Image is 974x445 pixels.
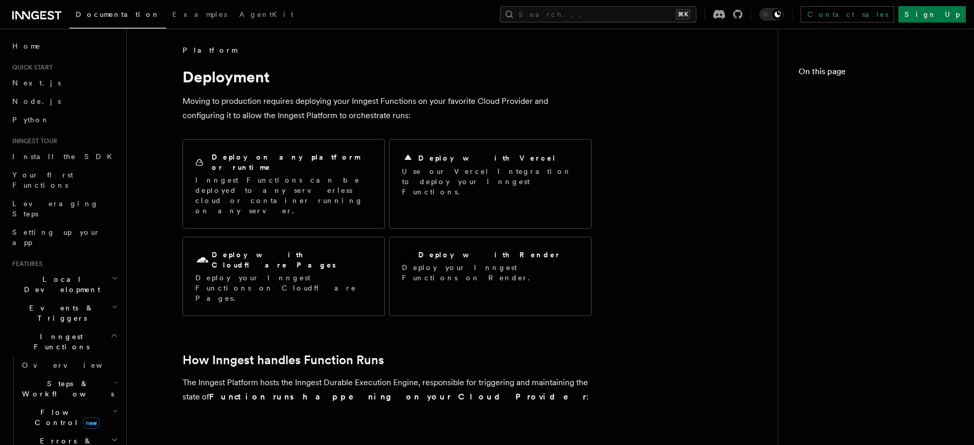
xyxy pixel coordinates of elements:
[8,331,110,352] span: Inngest Functions
[418,250,561,260] h2: Deploy with Render
[8,110,120,129] a: Python
[500,6,696,23] button: Search...⌘K
[18,374,120,403] button: Steps & Workflows
[18,407,112,428] span: Flow Control
[8,37,120,55] a: Home
[8,166,120,194] a: Your first Functions
[183,68,592,86] h1: Deployment
[183,353,384,367] a: How Inngest handles Function Runs
[8,303,111,323] span: Events & Triggers
[12,97,61,105] span: Node.js
[183,45,237,55] span: Platform
[22,361,127,369] span: Overview
[183,375,592,404] p: The Inngest Platform hosts the Inngest Durable Execution Engine, responsible for triggering and m...
[418,153,556,163] h2: Deploy with Vercel
[195,175,372,216] p: Inngest Functions can be deployed to any serverless cloud or container running on any server.
[8,63,53,72] span: Quick start
[76,10,160,18] span: Documentation
[8,74,120,92] a: Next.js
[12,79,61,87] span: Next.js
[12,116,50,124] span: Python
[18,403,120,432] button: Flow Controlnew
[402,166,579,197] p: Use our Vercel Integration to deploy your Inngest Functions.
[12,152,118,161] span: Install the SDK
[8,270,120,299] button: Local Development
[209,392,586,402] strong: Function runs happening on your Cloud Provider
[83,417,100,429] span: new
[759,8,784,20] button: Toggle dark mode
[8,194,120,223] a: Leveraging Steps
[212,250,372,270] h2: Deploy with Cloudflare Pages
[183,139,385,229] a: Deploy on any platform or runtimeInngest Functions can be deployed to any serverless cloud or con...
[8,92,120,110] a: Node.js
[12,199,99,218] span: Leveraging Steps
[389,139,592,229] a: Deploy with VercelUse our Vercel Integration to deploy your Inngest Functions.
[8,147,120,166] a: Install the SDK
[172,10,227,18] span: Examples
[183,94,592,123] p: Moving to production requires deploying your Inngest Functions on your favorite Cloud Provider an...
[18,379,114,399] span: Steps & Workflows
[801,6,894,23] a: Contact sales
[8,223,120,252] a: Setting up your app
[8,137,57,145] span: Inngest tour
[8,299,120,327] button: Events & Triggers
[18,356,120,374] a: Overview
[166,3,233,28] a: Examples
[799,65,954,82] h4: On this page
[402,262,579,283] p: Deploy your Inngest Functions on Render.
[70,3,166,29] a: Documentation
[676,9,690,19] kbd: ⌘K
[8,260,42,268] span: Features
[239,10,293,18] span: AgentKit
[183,237,385,316] a: Deploy with Cloudflare PagesDeploy your Inngest Functions on Cloudflare Pages.
[12,171,73,189] span: Your first Functions
[212,152,372,172] h2: Deploy on any platform or runtime
[8,274,111,295] span: Local Development
[233,3,300,28] a: AgentKit
[12,41,41,51] span: Home
[12,228,100,247] span: Setting up your app
[8,327,120,356] button: Inngest Functions
[898,6,966,23] a: Sign Up
[195,273,372,303] p: Deploy your Inngest Functions on Cloudflare Pages.
[389,237,592,316] a: Deploy with RenderDeploy your Inngest Functions on Render.
[195,253,210,268] svg: Cloudflare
